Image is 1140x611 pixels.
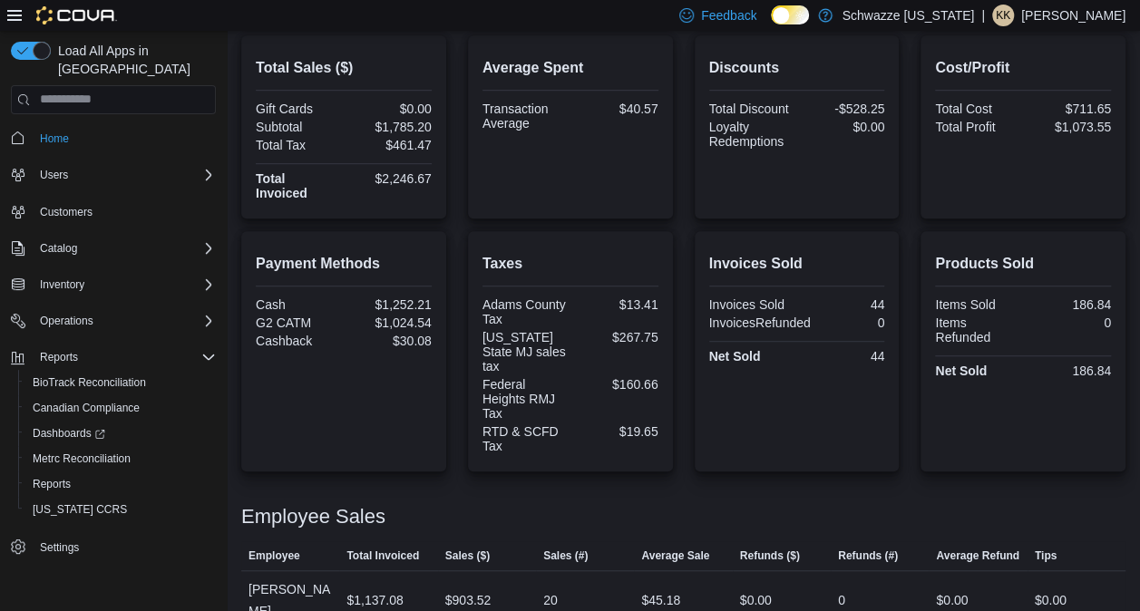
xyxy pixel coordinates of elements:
button: Users [33,164,75,186]
span: Refunds (#) [838,548,898,563]
a: Canadian Compliance [25,397,147,419]
button: Reports [18,471,223,497]
input: Dark Mode [771,5,809,24]
h2: Invoices Sold [709,253,885,275]
a: [US_STATE] CCRS [25,499,134,520]
strong: Net Sold [935,364,987,378]
span: Average Refund [936,548,1019,563]
span: Canadian Compliance [33,401,140,415]
div: 20 [543,589,558,611]
span: Customers [40,205,93,219]
span: Settings [40,540,79,555]
h2: Average Spent [482,57,658,79]
a: Dashboards [18,421,223,446]
button: Inventory [4,272,223,297]
span: KK [996,5,1010,26]
nav: Complex example [11,118,216,607]
span: Average Sale [641,548,709,563]
div: $1,252.21 [347,297,432,312]
h2: Taxes [482,253,658,275]
div: 0 [838,589,845,611]
div: 0 [1027,315,1111,330]
div: $1,073.55 [1027,120,1111,134]
div: Total Profit [935,120,1019,134]
div: $30.08 [347,334,432,348]
span: Dashboards [25,422,216,444]
span: Metrc Reconciliation [25,448,216,470]
span: Settings [33,535,216,558]
div: $45.18 [641,589,680,611]
span: Inventory [33,274,216,296]
span: Home [40,131,69,146]
button: Catalog [33,238,84,259]
div: $1,785.20 [347,120,432,134]
div: 186.84 [1027,364,1111,378]
div: 44 [800,349,884,364]
h3: Employee Sales [241,506,385,528]
div: InvoicesRefunded [709,315,811,330]
span: Customers [33,200,216,223]
p: | [981,5,985,26]
button: Canadian Compliance [18,395,223,421]
a: Customers [33,201,100,223]
a: BioTrack Reconciliation [25,372,153,393]
span: Catalog [40,241,77,256]
span: Sales (#) [543,548,588,563]
a: Settings [33,537,86,558]
a: Metrc Reconciliation [25,448,138,470]
span: Sales ($) [445,548,490,563]
div: 0 [818,315,885,330]
div: $0.00 [936,589,968,611]
span: BioTrack Reconciliation [33,375,146,390]
button: Catalog [4,236,223,261]
div: $903.52 [445,589,492,611]
button: Operations [33,310,101,332]
div: Items Sold [935,297,1019,312]
a: Home [33,128,76,150]
span: Dark Mode [771,24,772,25]
button: Settings [4,533,223,559]
div: $1,137.08 [346,589,403,611]
div: Subtotal [256,120,340,134]
div: 186.84 [1027,297,1111,312]
span: Catalog [33,238,216,259]
div: RTD & SCFD Tax [482,424,567,453]
span: BioTrack Reconciliation [25,372,216,393]
span: Operations [33,310,216,332]
div: Total Cost [935,102,1019,116]
div: G2 CATM [256,315,340,330]
p: Schwazze [US_STATE] [842,5,974,26]
button: Operations [4,308,223,334]
div: $711.65 [1027,102,1111,116]
button: Customers [4,199,223,225]
strong: Total Invoiced [256,171,307,200]
div: $267.75 [574,330,658,344]
span: [US_STATE] CCRS [33,502,127,517]
div: $2,246.67 [347,171,432,186]
div: Federal Heights RMJ Tax [482,377,567,421]
span: Operations [40,314,93,328]
button: Users [4,162,223,188]
button: Home [4,125,223,151]
h2: Products Sold [935,253,1111,275]
span: Refunds ($) [740,548,800,563]
div: Gift Cards [256,102,340,116]
button: Reports [33,346,85,368]
div: $0.00 [800,120,884,134]
div: [US_STATE] State MJ sales tax [482,330,567,373]
div: $0.00 [740,589,772,611]
div: $40.57 [574,102,658,116]
div: $0.00 [1035,589,1067,611]
div: Total Discount [709,102,794,116]
strong: Net Sold [709,349,761,364]
div: Adams County Tax [482,297,567,326]
span: Feedback [701,6,756,24]
button: Inventory [33,274,92,296]
span: Metrc Reconciliation [33,451,131,466]
span: Dashboards [33,426,105,441]
div: $0.00 [347,102,432,116]
span: Canadian Compliance [25,397,216,419]
div: Loyalty Redemptions [709,120,794,149]
span: Washington CCRS [25,499,216,520]
div: Katarzyna Klimka [992,5,1014,26]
